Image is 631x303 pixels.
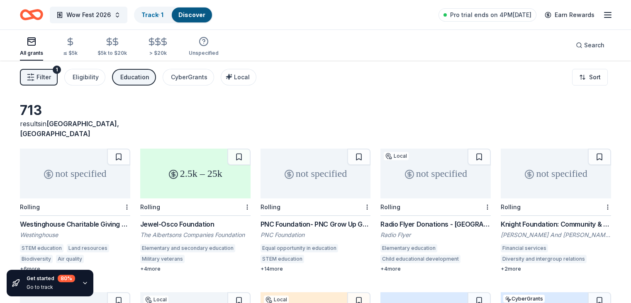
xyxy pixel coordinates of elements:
div: Go to track [27,284,75,291]
div: + 4 more [380,266,491,272]
div: Rolling [20,203,40,210]
div: 2.5k – 25k [140,149,251,198]
div: 713 [20,102,130,119]
button: $5k to $20k [97,34,127,61]
span: in [20,120,119,138]
button: All grants [20,33,43,61]
div: STEM education [20,244,63,252]
div: + 4 more [140,266,251,272]
div: Child educational development [380,255,460,263]
button: Sort [572,69,608,86]
a: not specifiedRollingWestinghouse Charitable Giving ProgramWestinghouseSTEM educationLand resource... [20,149,130,272]
span: Wow Fest 2026 [66,10,111,20]
div: Equal opportunity in education [261,244,338,252]
div: Rolling [140,203,160,210]
a: 2.5k – 25kRollingJewel-Osco FoundationThe Albertsons Companies FoundationElementary and secondary... [140,149,251,272]
div: Diversity and intergroup relations [501,255,587,263]
button: ≤ $5k [63,34,78,61]
div: Rolling [380,203,400,210]
span: Pro trial ends on 4PM[DATE] [450,10,531,20]
button: Education [112,69,156,86]
div: Military veterans [140,255,185,263]
div: PNC Foundation- PNC Grow Up Great [261,219,371,229]
button: Local [221,69,256,86]
div: not specified [261,149,371,198]
span: Local [234,73,250,81]
div: Elementary and secondary education [140,244,235,252]
div: Unspecified [189,50,219,56]
a: Earn Rewards [540,7,599,22]
div: not specified [501,149,611,198]
div: ≤ $5k [63,50,78,56]
div: Radio Flyer Donations - [GEOGRAPHIC_DATA] Giving [380,219,491,229]
div: Radio Flyer [380,231,491,239]
div: All grants [20,50,43,56]
div: + 2 more [501,266,611,272]
div: not specified [380,149,491,198]
div: STEM education [261,255,304,263]
span: Filter [37,72,51,82]
div: [PERSON_NAME] And [PERSON_NAME] Foundation Inc [501,231,611,239]
button: CyberGrants [163,69,214,86]
button: Wow Fest 2026 [50,7,127,23]
div: Land resources [67,244,109,252]
div: The Albertsons Companies Foundation [140,231,251,239]
div: PNC Foundation [261,231,371,239]
div: Local [384,152,409,160]
div: CyberGrants [171,72,207,82]
span: [GEOGRAPHIC_DATA], [GEOGRAPHIC_DATA] [20,120,119,138]
div: Get started [27,275,75,282]
div: Eligibility [73,72,99,82]
button: Track· 1Discover [134,7,213,23]
a: Pro trial ends on 4PM[DATE] [439,8,536,22]
button: Unspecified [189,33,219,61]
button: Filter1 [20,69,58,86]
a: Discover [178,11,205,18]
div: Knight Foundation: Community & National Initiatives [501,219,611,229]
div: not specified [20,149,130,198]
button: Search [569,37,611,54]
div: 80 % [58,275,75,282]
div: Westinghouse [20,231,130,239]
a: not specifiedRollingPNC Foundation- PNC Grow Up GreatPNC FoundationEqual opportunity in education... [261,149,371,272]
div: Elementary education [380,244,437,252]
div: Financial services [501,244,548,252]
a: Home [20,5,43,24]
div: Rolling [261,203,280,210]
div: > $20k [147,50,169,56]
div: Jewel-Osco Foundation [140,219,251,229]
a: Track· 1 [141,11,163,18]
div: Biodiversity [20,255,53,263]
div: + 14 more [261,266,371,272]
div: $5k to $20k [97,50,127,56]
div: Education [120,72,149,82]
div: CyberGrants [503,295,545,303]
span: Sort [589,72,601,82]
button: Eligibility [64,69,105,86]
span: Search [584,40,604,50]
div: Westinghouse Charitable Giving Program [20,219,130,229]
div: Rolling [501,203,521,210]
a: not specifiedLocalRollingRadio Flyer Donations - [GEOGRAPHIC_DATA] GivingRadio FlyerElementary ed... [380,149,491,272]
div: results [20,119,130,139]
div: 1 [53,66,61,74]
a: not specifiedRollingKnight Foundation: Community & National Initiatives[PERSON_NAME] And [PERSON_... [501,149,611,272]
button: > $20k [147,34,169,61]
div: Air quality [56,255,84,263]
